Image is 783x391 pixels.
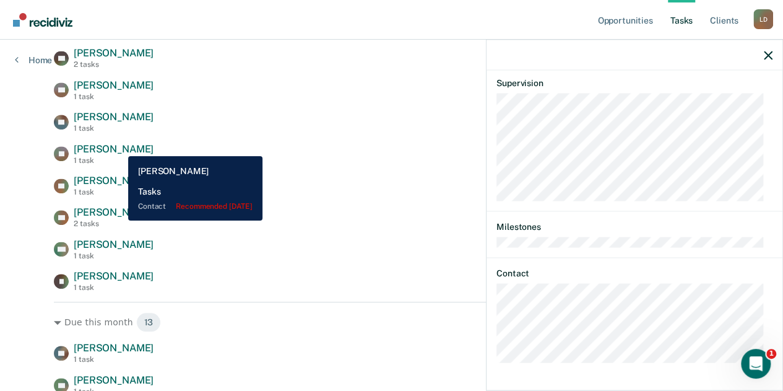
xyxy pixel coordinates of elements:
[74,342,154,354] span: [PERSON_NAME]
[496,78,772,89] dt: Supervision
[74,206,154,218] span: [PERSON_NAME]
[74,60,154,69] div: 2 tasks
[74,252,154,260] div: 1 task
[74,143,154,155] span: [PERSON_NAME]
[74,219,154,228] div: 2 tasks
[74,156,154,165] div: 1 task
[74,47,154,59] span: [PERSON_NAME]
[766,349,776,359] span: 1
[74,111,154,123] span: [PERSON_NAME]
[74,355,154,364] div: 1 task
[74,283,154,292] div: 1 task
[54,312,729,332] div: Due this month
[13,13,72,27] img: Recidiviz
[74,175,154,187] span: [PERSON_NAME]
[74,79,154,91] span: [PERSON_NAME]
[74,92,154,101] div: 1 task
[753,9,773,29] button: Profile dropdown button
[74,188,154,196] div: 1 task
[741,349,771,379] iframe: Intercom live chat
[74,270,154,282] span: [PERSON_NAME]
[496,222,772,232] dt: Milestones
[74,239,154,250] span: [PERSON_NAME]
[753,9,773,29] div: L D
[496,268,772,278] dt: Contact
[136,312,162,332] span: 13
[74,124,154,133] div: 1 task
[15,55,52,66] a: Home
[74,374,154,386] span: [PERSON_NAME]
